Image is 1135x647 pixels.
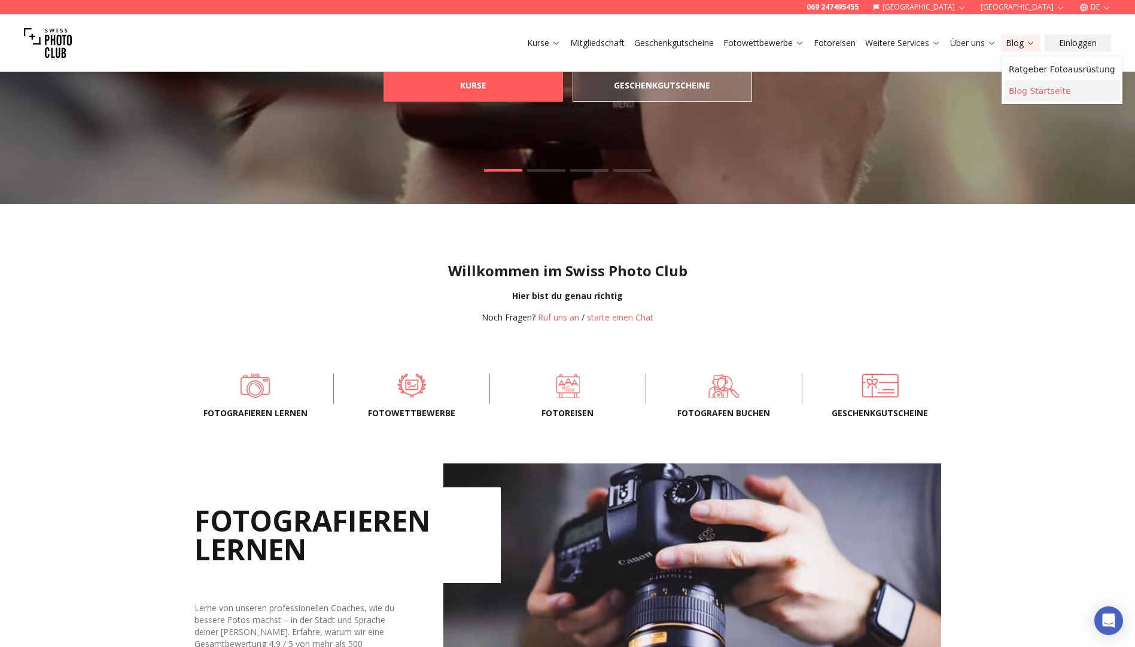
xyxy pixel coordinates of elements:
b: GESCHENKGUTSCHEINE [614,80,710,91]
a: FOTOGRAFEN BUCHEN [665,374,783,398]
div: Hier bist du genau richtig [10,290,1125,302]
span: Fotowettbewerbe [353,407,470,419]
a: Fotoreisen [814,37,856,49]
button: Mitgliedschaft [565,35,629,51]
button: starte einen Chat [587,312,653,323]
button: Über uns [945,35,1001,51]
a: Fotowettbewerbe [723,37,804,49]
b: KURSE [460,80,486,91]
div: Open Intercom Messenger [1094,606,1123,635]
a: Blog Startseite [1004,80,1120,102]
div: / [482,312,653,323]
a: Ratgeber Fotoausrüstung [1004,59,1120,80]
a: Über uns [950,37,996,49]
a: Weitere Services [865,37,941,49]
a: Kurse [527,37,561,49]
button: Kurse [522,35,565,51]
a: Fotografieren lernen [197,374,314,398]
button: Fotoreisen [809,35,860,51]
a: Ruf uns an [538,312,579,323]
a: 069 247495455 [807,2,859,12]
span: Fotoreisen [509,407,626,419]
a: GESCHENKGUTSCHEINE [573,69,752,102]
a: Fotoreisen [509,374,626,398]
button: Blog [1001,35,1040,51]
a: Fotowettbewerbe [353,374,470,398]
h1: Willkommen im Swiss Photo Club [10,261,1125,280]
img: Swiss photo club [24,19,72,67]
button: Weitere Services [860,35,945,51]
span: Geschenkgutscheine [821,407,939,419]
button: Fotowettbewerbe [719,35,809,51]
a: KURSE [384,69,563,102]
span: FOTOGRAFEN BUCHEN [665,407,783,419]
span: Noch Fragen? [482,312,535,323]
button: Geschenkgutscheine [629,35,719,51]
span: Fotografieren lernen [197,407,314,419]
a: Blog [1006,37,1035,49]
button: Einloggen [1045,35,1111,51]
a: Geschenkgutscheine [634,37,714,49]
h2: FOTOGRAFIEREN LERNEN [194,487,501,583]
a: Geschenkgutscheine [821,374,939,398]
a: Mitgliedschaft [570,37,625,49]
